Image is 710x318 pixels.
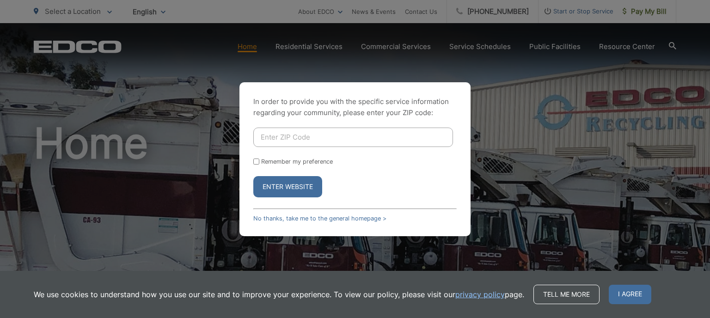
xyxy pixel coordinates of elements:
[253,128,453,147] input: Enter ZIP Code
[253,215,386,222] a: No thanks, take me to the general homepage >
[455,289,505,300] a: privacy policy
[253,96,457,118] p: In order to provide you with the specific service information regarding your community, please en...
[34,289,524,300] p: We use cookies to understand how you use our site and to improve your experience. To view our pol...
[253,176,322,197] button: Enter Website
[261,158,333,165] label: Remember my preference
[609,285,651,304] span: I agree
[533,285,600,304] a: Tell me more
